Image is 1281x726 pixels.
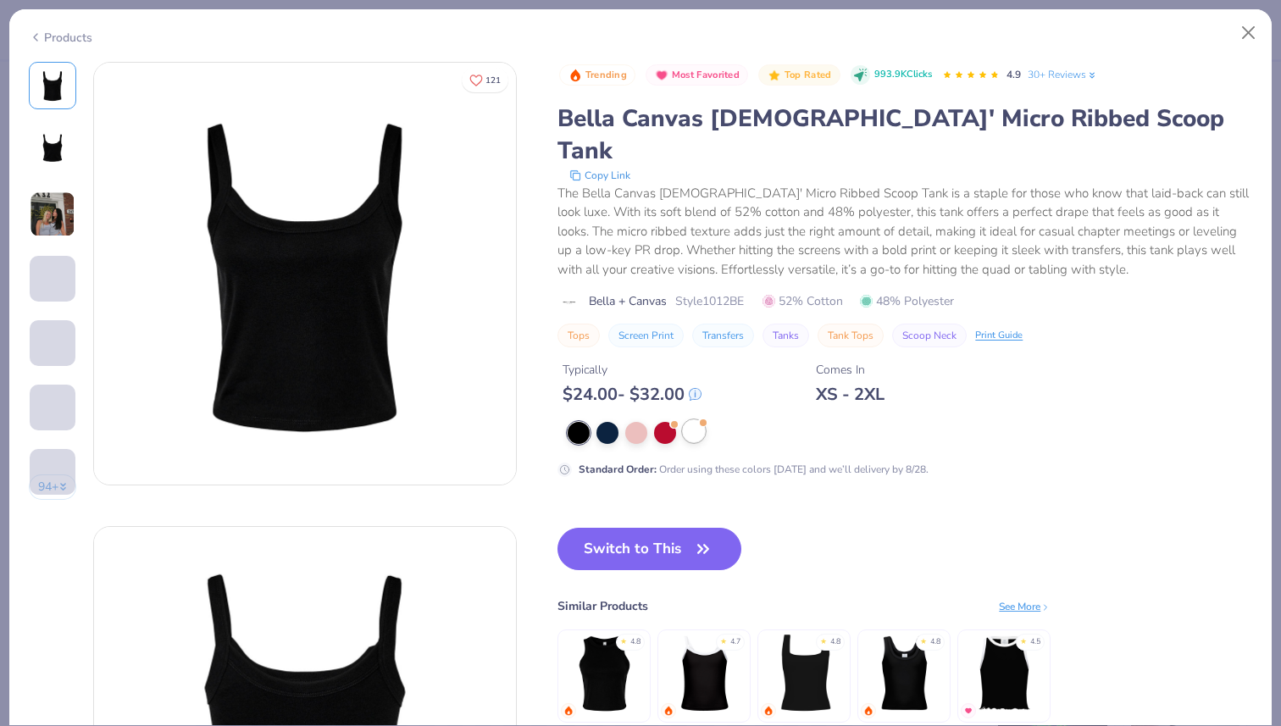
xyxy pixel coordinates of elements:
div: 4.7 [730,636,740,648]
div: 4.8 [930,636,940,648]
img: trending.gif [863,706,873,716]
span: Top Rated [785,70,832,80]
img: User generated content [30,495,32,540]
img: Front [32,65,73,106]
button: Transfers [692,324,754,347]
button: Tops [557,324,600,347]
button: Tank Tops [818,324,884,347]
button: Tanks [762,324,809,347]
div: 4.8 [830,636,840,648]
button: Badge Button [559,64,635,86]
div: ★ [720,636,727,643]
div: ★ [620,636,627,643]
img: Fresh Prints Sasha Crop Top [964,633,1045,713]
span: Trending [585,70,627,80]
img: Most Favorited sort [655,69,668,82]
img: Fresh Prints Sunset Blvd Ribbed Scoop Tank Top [864,633,945,713]
div: $ 24.00 - $ 32.00 [563,384,701,405]
button: Badge Button [758,64,840,86]
div: 4.5 [1030,636,1040,648]
img: User generated content [30,302,32,347]
img: Trending sort [568,69,582,82]
img: trending.gif [663,706,674,716]
span: 993.9K Clicks [874,68,932,82]
span: Most Favorited [672,70,740,80]
button: copy to clipboard [564,167,635,184]
div: Comes In [816,361,884,379]
strong: Standard Order : [579,463,657,476]
span: 4.9 [1006,68,1021,81]
div: 4.9 Stars [942,62,1000,89]
span: Style 1012BE [675,292,744,310]
div: 4.8 [630,636,640,648]
div: Print Guide [975,329,1023,343]
img: Back [32,130,73,170]
button: Like [462,68,508,92]
button: Close [1233,17,1265,49]
img: Bella + Canvas Ladies' Micro Ribbed Racerback Tank [564,633,645,713]
div: XS - 2XL [816,384,884,405]
div: Typically [563,361,701,379]
img: Fresh Prints Cali Camisole Top [664,633,745,713]
div: See More [999,599,1051,614]
div: Products [29,29,92,47]
img: MostFav.gif [963,706,973,716]
button: Scoop Neck [892,324,967,347]
a: 30+ Reviews [1028,67,1098,82]
img: Top Rated sort [768,69,781,82]
span: Bella + Canvas [589,292,667,310]
span: 121 [485,76,501,85]
img: User generated content [30,430,32,476]
img: trending.gif [563,706,574,716]
img: brand logo [557,296,580,309]
img: Front [94,63,516,485]
img: Fresh Prints Sydney Square Neck Tank Top [764,633,845,713]
div: Similar Products [557,597,648,615]
div: ★ [920,636,927,643]
div: Bella Canvas [DEMOGRAPHIC_DATA]' Micro Ribbed Scoop Tank [557,103,1252,167]
div: Order using these colors [DATE] and we’ll delivery by 8/28. [579,462,929,477]
img: trending.gif [763,706,774,716]
div: ★ [1020,636,1027,643]
img: User generated content [30,191,75,237]
button: 94+ [29,474,77,500]
div: ★ [820,636,827,643]
button: Badge Button [646,64,748,86]
img: User generated content [30,366,32,412]
span: 52% Cotton [762,292,843,310]
div: The Bella Canvas [DEMOGRAPHIC_DATA]' Micro Ribbed Scoop Tank is a staple for those who know that ... [557,184,1252,280]
button: Screen Print [608,324,684,347]
button: Switch to This [557,528,741,570]
span: 48% Polyester [860,292,954,310]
